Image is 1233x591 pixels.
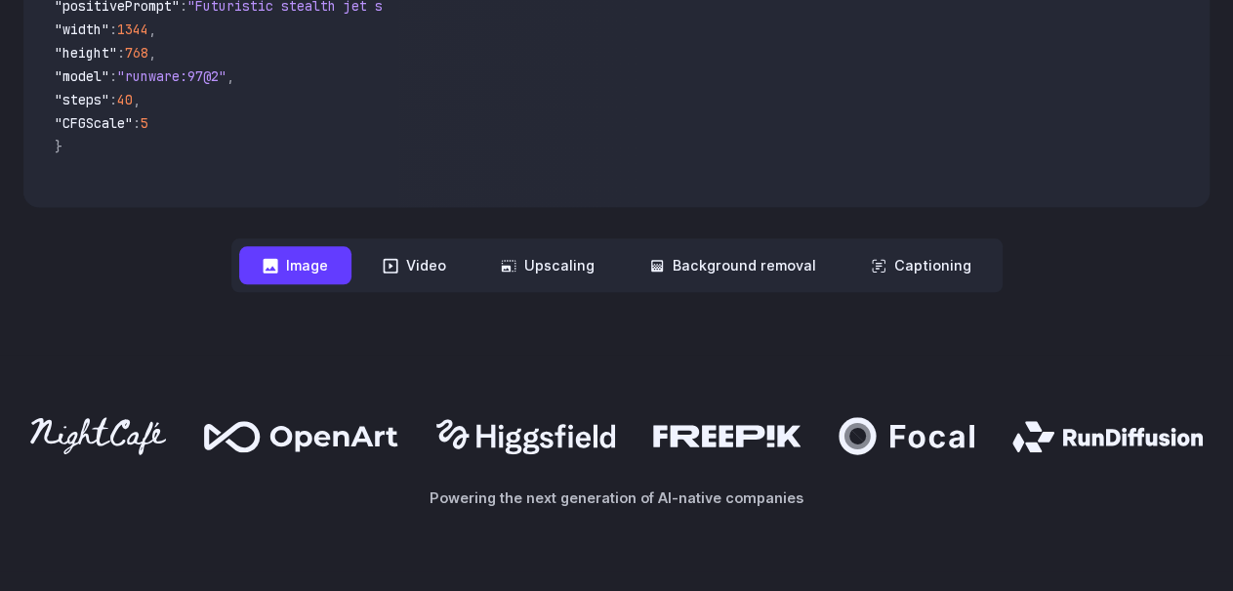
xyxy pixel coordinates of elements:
[133,91,141,108] span: ,
[359,246,470,284] button: Video
[239,246,351,284] button: Image
[133,114,141,132] span: :
[109,91,117,108] span: :
[125,44,148,62] span: 768
[477,246,618,284] button: Upscaling
[117,67,226,85] span: "runware:97@2"
[847,246,995,284] button: Captioning
[109,21,117,38] span: :
[55,114,133,132] span: "CFGScale"
[23,486,1210,509] p: Powering the next generation of AI-native companies
[117,21,148,38] span: 1344
[55,21,109,38] span: "width"
[626,246,840,284] button: Background removal
[109,67,117,85] span: :
[55,138,62,155] span: }
[117,91,133,108] span: 40
[226,67,234,85] span: ,
[55,67,109,85] span: "model"
[117,44,125,62] span: :
[55,44,117,62] span: "height"
[148,21,156,38] span: ,
[148,44,156,62] span: ,
[141,114,148,132] span: 5
[55,91,109,108] span: "steps"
